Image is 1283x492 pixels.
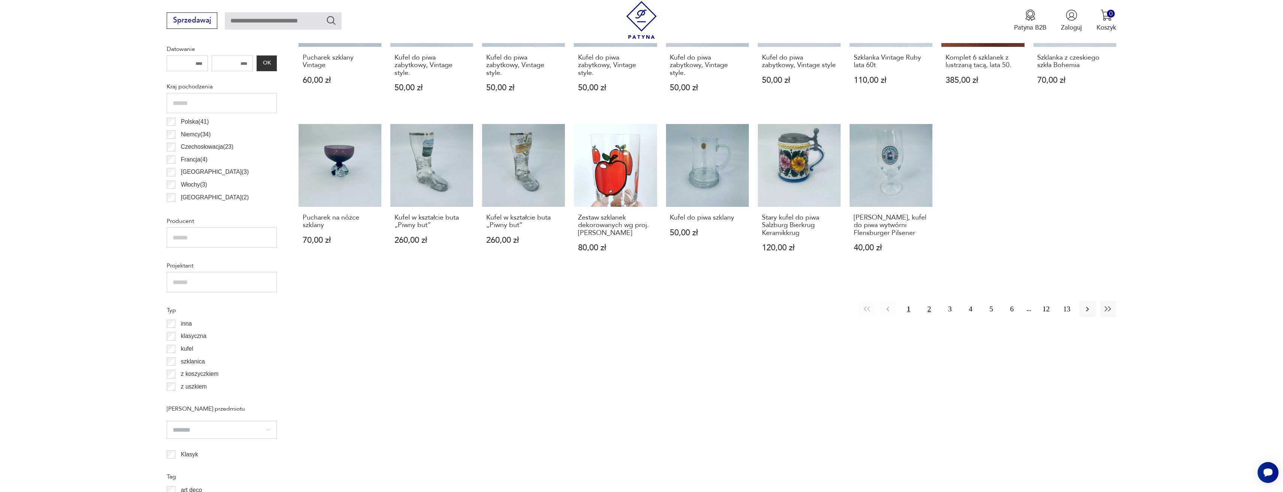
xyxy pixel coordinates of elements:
h3: Stary kufel do piwa Salzburg Bierkrug Keramikkrug [762,214,837,237]
h3: Kufel w kształcie buta „Piwny but” [486,214,561,229]
img: Ikona medalu [1025,9,1036,21]
p: 50,00 zł [670,229,745,237]
p: 60,00 zł [303,76,378,84]
button: Sprzedawaj [167,12,217,29]
p: Koszyk [1096,23,1116,32]
a: Kufel w kształcie buta „Piwny but”Kufel w kształcie buta „Piwny but”260,00 zł [390,124,473,270]
p: 50,00 zł [394,84,469,92]
button: 0Koszyk [1096,9,1116,32]
p: 110,00 zł [854,76,929,84]
h3: Szklanka Vintage Ruby lata 60t [854,54,929,69]
a: Kufel do piwa szklanyKufel do piwa szklany50,00 zł [666,124,749,270]
h3: Kufel w kształcie buta „Piwny but” [394,214,469,229]
button: 2 [921,301,937,317]
p: Projektant [167,261,277,271]
p: 70,00 zł [303,236,378,244]
p: 385,00 zł [945,76,1020,84]
a: Szklanka, kufel do piwa wytwórni Flensburger Pilsener[PERSON_NAME], kufel do piwa wytwórni Flensb... [850,124,932,270]
h3: Szklanka z czeskiego szkła Bohemia [1037,54,1112,69]
p: Czechosłowacja ( 23 ) [181,142,233,152]
p: Zaloguj [1061,23,1082,32]
h3: Kufel do piwa zabytkowy, Vintage style. [578,54,653,77]
p: 260,00 zł [394,236,469,244]
p: Niemcy ( 34 ) [181,130,211,139]
div: 0 [1107,10,1115,18]
p: kufel [181,344,193,354]
button: Zaloguj [1061,9,1082,32]
h3: Kufel do piwa zabytkowy, Vintage style [762,54,837,69]
p: 50,00 zł [578,84,653,92]
a: Ikona medaluPatyna B2B [1014,9,1047,32]
p: 70,00 zł [1037,76,1112,84]
h3: Zestaw szklanek dekorowanych wg proj. [PERSON_NAME] [578,214,653,237]
button: Patyna B2B [1014,9,1047,32]
button: 3 [942,301,958,317]
p: 260,00 zł [486,236,561,244]
img: Ikona koszyka [1101,9,1112,21]
p: Francja ( 4 ) [181,155,208,164]
p: Klasyk [181,450,198,459]
h3: Kufel do piwa zabytkowy, Vintage style. [670,54,745,77]
p: 120,00 zł [762,244,837,252]
p: 80,00 zł [578,244,653,252]
button: OK [257,55,277,71]
p: 50,00 zł [670,84,745,92]
img: Ikonka użytkownika [1066,9,1077,21]
p: Tag [167,472,277,482]
iframe: Smartsupp widget button [1258,462,1279,483]
p: klasyczna [181,331,206,341]
p: [PERSON_NAME] przedmiotu [167,404,277,414]
h3: Kufel do piwa zabytkowy, Vintage style. [394,54,469,77]
p: z uszkiem [181,382,207,392]
p: [GEOGRAPHIC_DATA] ( 3 ) [181,167,249,177]
a: Kufel w kształcie buta „Piwny but”Kufel w kształcie buta „Piwny but”260,00 zł [482,124,565,270]
p: 50,00 zł [762,76,837,84]
p: 50,00 zł [486,84,561,92]
p: szklanica [181,357,205,366]
h3: Pucharek na nóżce szklany [303,214,378,229]
p: inna [181,319,192,329]
button: 12 [1038,301,1054,317]
p: z koszyczkiem [181,369,219,379]
button: 4 [962,301,978,317]
a: Stary kufel do piwa Salzburg Bierkrug KeramikkrugStary kufel do piwa Salzburg Bierkrug Keramikkru... [758,124,841,270]
button: Szukaj [326,15,337,26]
button: 6 [1004,301,1020,317]
p: Patyna B2B [1014,23,1047,32]
p: Producent [167,216,277,226]
h3: [PERSON_NAME], kufel do piwa wytwórni Flensburger Pilsener [854,214,929,237]
button: 13 [1059,301,1075,317]
p: Polska ( 41 ) [181,117,209,127]
p: 40,00 zł [854,244,929,252]
h3: Komplet 6 szklanek z lustrzaną tacą, lata 50. [945,54,1020,69]
p: Datowanie [167,44,277,54]
p: Typ [167,305,277,315]
h3: Pucharek szklany Vintage [303,54,378,69]
button: 5 [983,301,999,317]
p: Włochy ( 3 ) [181,180,207,190]
h3: Kufel do piwa zabytkowy, Vintage style. [486,54,561,77]
button: 1 [901,301,917,317]
a: Sprzedawaj [167,18,217,24]
p: [GEOGRAPHIC_DATA] ( 2 ) [181,193,249,202]
a: Zestaw szklanek dekorowanych wg proj. Katarzyny HałasZestaw szklanek dekorowanych wg proj. [PERSO... [574,124,657,270]
img: Patyna - sklep z meblami i dekoracjami vintage [623,1,660,39]
p: Kraj pochodzenia [167,82,277,91]
h3: Kufel do piwa szklany [670,214,745,221]
p: [GEOGRAPHIC_DATA] ( 2 ) [181,205,249,215]
a: Pucharek na nóżce szklanyPucharek na nóżce szklany70,00 zł [299,124,381,270]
